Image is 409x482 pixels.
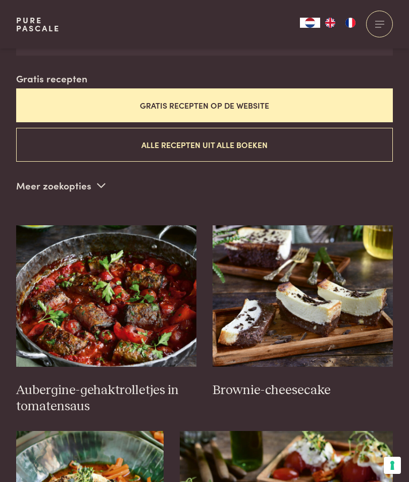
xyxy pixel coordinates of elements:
[320,18,361,28] ul: Language list
[16,225,196,367] img: Aubergine-gehaktrolletjes in tomatensaus
[16,71,87,86] label: Gratis recepten
[16,16,60,32] a: PurePascale
[16,382,196,415] h3: Aubergine-gehaktrolletjes in tomatensaus
[300,18,320,28] div: Language
[16,128,393,162] button: Alle recepten uit alle boeken
[300,18,361,28] aside: Language selected: Nederlands
[16,178,106,193] p: Meer zoekopties
[213,382,393,399] h3: Brownie-cheesecake
[213,225,393,399] a: Brownie-cheesecake Brownie-cheesecake
[384,457,401,474] button: Uw voorkeuren voor toestemming voor trackingtechnologieën
[16,225,196,415] a: Aubergine-gehaktrolletjes in tomatensaus Aubergine-gehaktrolletjes in tomatensaus
[340,18,361,28] a: FR
[16,88,393,122] button: Gratis recepten op de website
[320,18,340,28] a: EN
[213,225,393,367] img: Brownie-cheesecake
[300,18,320,28] a: NL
